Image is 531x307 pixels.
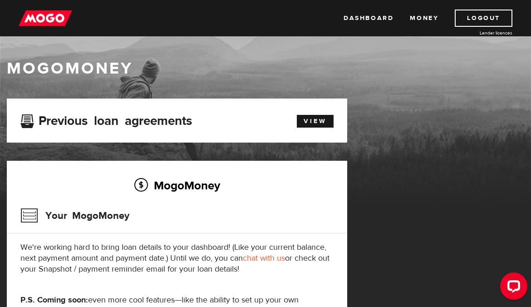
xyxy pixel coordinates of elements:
[19,10,72,27] img: mogo_logo-11ee424be714fa7cbb0f0f49df9e16ec.png
[20,295,88,305] strong: P.S. Coming soon:
[20,114,192,125] h3: Previous loan agreements
[444,30,512,36] a: Lender licences
[20,204,129,228] h3: Your MogoMoney
[410,10,438,27] a: Money
[7,59,524,78] h1: MogoMoney
[20,242,334,275] p: We're working hard to bring loan details to your dashboard! (Like your current balance, next paym...
[20,176,334,195] h2: MogoMoney
[297,115,334,128] a: View
[344,10,393,27] a: Dashboard
[243,253,285,263] a: chat with us
[455,10,512,27] a: Logout
[493,269,531,307] iframe: LiveChat chat widget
